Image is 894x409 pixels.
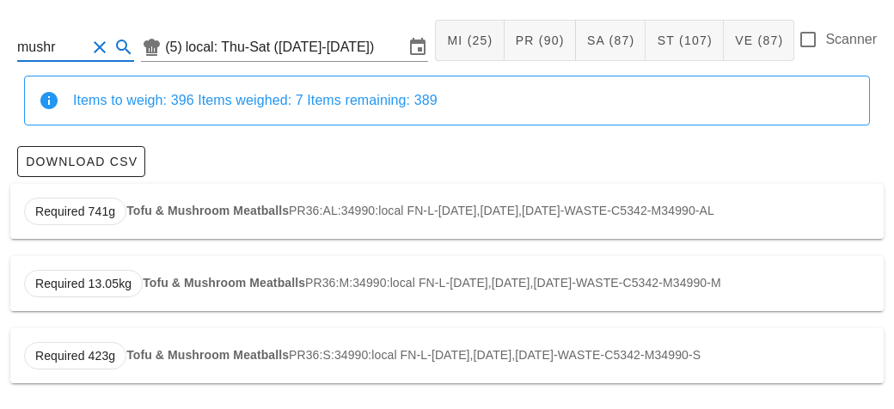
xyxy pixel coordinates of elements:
span: Required 741g [35,198,115,224]
button: SA (87) [576,20,646,61]
span: SA (87) [586,34,635,47]
button: PR (90) [505,20,576,61]
span: Download CSV [25,155,138,168]
button: VE (87) [724,20,794,61]
span: MI (25) [446,34,493,47]
div: (5) [165,39,186,56]
strong: Tofu & Mushroom Meatballs [143,276,305,290]
div: PR36:AL:34990:local FN-L-[DATE],[DATE],[DATE]-WASTE-C5342-M34990-AL [10,184,884,239]
span: ST (107) [656,34,712,47]
button: Clear Search [89,37,110,58]
button: Download CSV [17,146,145,177]
span: Required 13.05kg [35,271,132,296]
strong: Tofu & Mushroom Meatballs [126,204,289,217]
span: PR (90) [515,34,565,47]
label: Scanner [825,31,877,48]
strong: Tofu & Mushroom Meatballs [126,348,289,362]
div: Items to weigh: 396 Items weighed: 7 Items remaining: 389 [73,91,855,110]
button: ST (107) [646,20,723,61]
div: PR36:S:34990:local FN-L-[DATE],[DATE],[DATE]-WASTE-C5342-M34990-S [10,328,884,383]
span: Required 423g [35,343,115,369]
span: VE (87) [734,34,783,47]
button: MI (25) [435,20,504,61]
div: PR36:M:34990:local FN-L-[DATE],[DATE],[DATE]-WASTE-C5342-M34990-M [10,256,884,311]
